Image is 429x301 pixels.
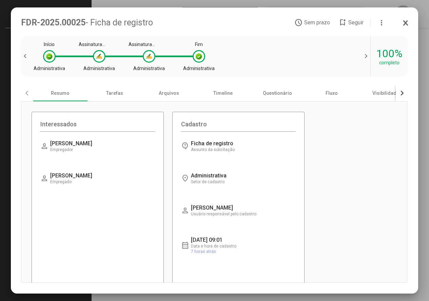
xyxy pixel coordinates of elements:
[181,121,296,132] div: Cadastro
[338,19,347,27] mat-icon: bookmark_add
[377,19,386,27] mat-icon: more_vert
[183,66,215,71] div: Administrativa
[360,52,370,60] span: chevron_right
[133,66,165,71] div: Administrativa
[85,18,153,27] span: - Ficha de registro
[21,52,31,60] span: chevron_left
[129,42,169,47] div: Assinatura empregado
[195,42,203,47] div: Fim
[304,19,330,26] span: Sem prazo
[359,85,413,101] div: Visibilidade
[40,121,155,132] div: Interessados
[83,66,115,71] div: Administrativa
[305,85,359,101] div: Fluxo
[44,42,55,47] div: Início
[191,249,216,254] span: 7 horas atrás
[348,19,364,26] span: Seguir
[250,85,305,101] div: Questionário
[379,60,399,65] div: completo
[376,47,403,60] div: 100%
[34,66,65,71] div: Administrativa
[87,85,142,101] div: Tarefas
[21,18,295,27] div: FDR-2025.00025
[79,42,119,47] div: Assinatura empregador
[196,85,250,101] div: Timeline
[33,85,87,101] div: Resumo
[142,85,196,101] div: Arquivos
[294,19,303,27] mat-icon: access_time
